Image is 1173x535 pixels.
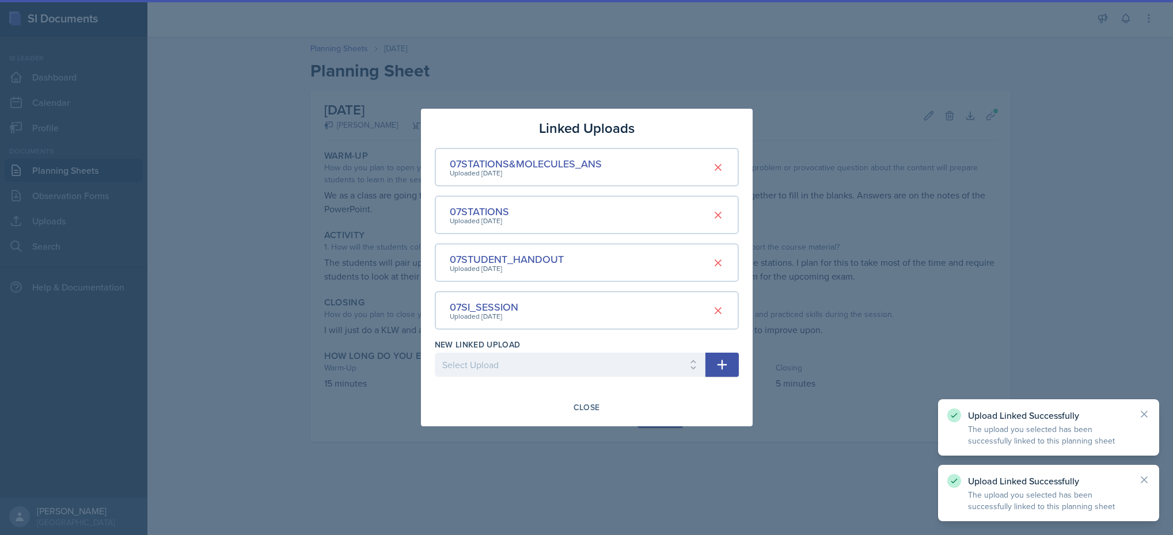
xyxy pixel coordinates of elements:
[450,299,518,315] div: 07SI_SESSION
[435,339,521,350] label: New Linked Upload
[450,311,518,322] div: Uploaded [DATE]
[574,403,600,412] div: Close
[450,263,564,274] div: Uploaded [DATE]
[566,398,608,417] button: Close
[968,475,1129,487] p: Upload Linked Successfully
[450,204,509,219] div: 07STATIONS
[450,168,602,178] div: Uploaded [DATE]
[450,156,602,171] div: 07STATIONS&MOLECULES_ANS
[450,251,564,267] div: 07STUDENT_HANDOUT
[539,118,635,139] h3: Linked Uploads
[450,216,509,226] div: Uploaded [DATE]
[968,489,1129,512] p: The upload you selected has been successfully linked to this planning sheet
[968,423,1129,446] p: The upload you selected has been successfully linked to this planning sheet
[968,410,1129,421] p: Upload Linked Successfully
